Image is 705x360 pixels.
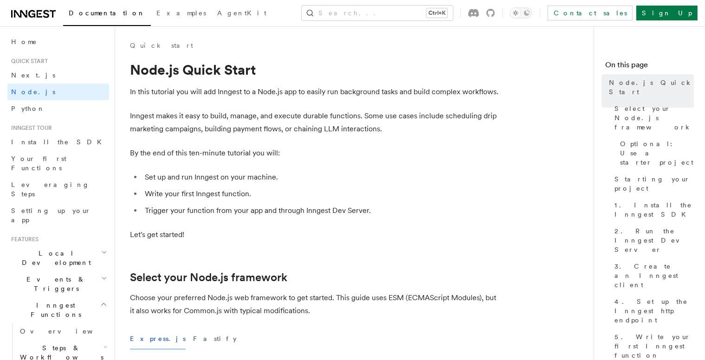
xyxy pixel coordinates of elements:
button: Search...Ctrl+K [302,6,453,20]
a: Install the SDK [7,134,109,150]
a: 3. Create an Inngest client [611,258,694,293]
a: 4. Set up the Inngest http endpoint [611,293,694,328]
span: Next.js [11,71,55,79]
a: AgentKit [212,3,272,25]
span: Optional: Use a starter project [620,139,694,167]
span: Leveraging Steps [11,181,90,198]
a: Overview [16,323,109,340]
button: Toggle dark mode [510,7,532,19]
span: 5. Write your first Inngest function [614,332,694,360]
span: Home [11,37,37,46]
a: Node.js Quick Start [605,74,694,100]
h4: On this page [605,59,694,74]
span: Local Development [7,249,101,267]
p: In this tutorial you will add Inngest to a Node.js app to easily run background tasks and build c... [130,85,501,98]
span: Select your Node.js framework [614,104,694,132]
li: Trigger your function from your app and through Inngest Dev Server. [142,204,501,217]
a: Node.js [7,84,109,100]
a: Examples [151,3,212,25]
a: Contact sales [548,6,633,20]
span: Python [11,105,45,112]
span: Install the SDK [11,138,107,146]
a: Select your Node.js framework [611,100,694,135]
a: Home [7,33,109,50]
span: 2. Run the Inngest Dev Server [614,226,694,254]
span: Inngest tour [7,124,52,132]
a: Optional: Use a starter project [616,135,694,171]
span: 1. Install the Inngest SDK [614,200,694,219]
p: Inngest makes it easy to build, manage, and execute durable functions. Some use cases include sch... [130,109,501,135]
button: Events & Triggers [7,271,109,297]
h1: Node.js Quick Start [130,61,501,78]
button: Local Development [7,245,109,271]
a: Your first Functions [7,150,109,176]
span: Starting your project [614,174,694,193]
a: Setting up your app [7,202,109,228]
a: Starting your project [611,171,694,197]
a: Sign Up [636,6,698,20]
a: 2. Run the Inngest Dev Server [611,223,694,258]
span: Node.js Quick Start [609,78,694,96]
span: Node.js [11,88,55,96]
span: Inngest Functions [7,301,100,319]
span: AgentKit [217,9,266,17]
button: Inngest Functions [7,297,109,323]
a: Next.js [7,67,109,84]
span: Examples [156,9,206,17]
span: 3. Create an Inngest client [614,262,694,289]
li: Set up and run Inngest on your machine. [142,171,501,184]
li: Write your first Inngest function. [142,187,501,200]
button: Fastify [193,328,237,349]
kbd: Ctrl+K [427,8,447,18]
a: Documentation [63,3,151,26]
a: 1. Install the Inngest SDK [611,197,694,223]
a: Leveraging Steps [7,176,109,202]
p: Choose your preferred Node.js web framework to get started. This guide uses ESM (ECMAScript Modul... [130,291,501,317]
span: Quick start [7,58,48,65]
a: Select your Node.js framework [130,271,287,284]
p: By the end of this ten-minute tutorial you will: [130,147,501,160]
span: Events & Triggers [7,275,101,293]
button: Express.js [130,328,186,349]
span: 4. Set up the Inngest http endpoint [614,297,694,325]
span: Setting up your app [11,207,91,224]
a: Quick start [130,41,193,50]
a: Python [7,100,109,117]
span: Overview [20,328,116,335]
span: Your first Functions [11,155,66,172]
span: Documentation [69,9,145,17]
p: Let's get started! [130,228,501,241]
span: Features [7,236,39,243]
